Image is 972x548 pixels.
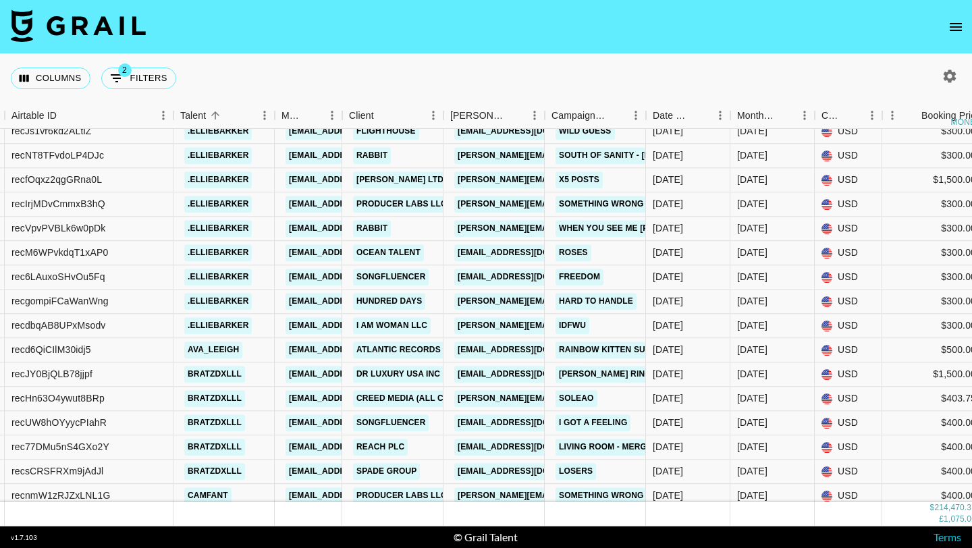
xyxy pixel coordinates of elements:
a: .elliebarker [184,317,252,334]
a: [EMAIL_ADDRESS][DOMAIN_NAME] [286,390,437,407]
a: [EMAIL_ADDRESS][DOMAIN_NAME] [286,463,437,480]
div: Date Created [646,103,730,129]
div: recgompiFCaWanWng [11,295,109,308]
a: .elliebarker [184,220,252,237]
a: ava_leeigh [184,341,242,358]
a: [EMAIL_ADDRESS][DOMAIN_NAME] [286,439,437,456]
a: [EMAIL_ADDRESS][DOMAIN_NAME] [286,244,437,261]
div: 9/10/2025 [653,392,683,406]
div: USD [815,265,882,290]
a: .elliebarker [184,269,252,285]
button: Sort [57,106,76,125]
a: South Of Sanity - [PERSON_NAME] [556,147,714,164]
a: losers [556,463,596,480]
a: X5 posts [556,171,603,188]
a: something wrong [556,487,647,504]
div: Sep '25 [737,271,767,284]
a: DR LUXURY USA INC [353,366,443,383]
div: USD [815,411,882,435]
div: USD [815,241,882,265]
button: Sort [776,106,794,125]
button: Sort [691,106,710,125]
div: 9/15/2025 [653,173,683,187]
a: [EMAIL_ADDRESS][DOMAIN_NAME] [454,244,605,261]
div: © Grail Talent [454,530,518,544]
div: recIrjMDvCmmxB3hQ [11,198,105,211]
a: [EMAIL_ADDRESS][DOMAIN_NAME] [286,269,437,285]
div: Currency [821,103,843,129]
div: recJs1vr6kd2ALtiZ [11,125,91,138]
div: v 1.7.103 [11,533,37,542]
div: 9/2/2025 [653,368,683,381]
div: $ [930,503,935,514]
div: Sep '25 [737,319,767,333]
div: Talent [180,103,206,129]
a: ROSES [556,244,591,261]
a: Terms [934,530,961,543]
button: Menu [322,105,342,126]
a: Ocean Talent [353,244,424,261]
div: 9/11/2025 [653,489,683,503]
a: Producer Labs LLC [353,487,450,504]
button: Sort [843,106,862,125]
a: Rabbit [353,147,391,164]
a: Flighthouse [353,123,419,140]
a: [PERSON_NAME][EMAIL_ADDRESS][DOMAIN_NAME] [454,171,674,188]
a: Spade Group [353,463,420,480]
div: Sep '25 [737,246,767,260]
a: [EMAIL_ADDRESS][DOMAIN_NAME] [286,341,437,358]
div: 9/2/2025 [653,149,683,163]
a: Creed Media (All Campaigns) [353,390,493,407]
a: .elliebarker [184,123,252,140]
a: [PERSON_NAME][EMAIL_ADDRESS][DOMAIN_NAME] [454,293,674,310]
button: Sort [506,106,524,125]
a: [EMAIL_ADDRESS][DOMAIN_NAME] [286,487,437,504]
a: camfant [184,487,232,504]
div: rec77DMu5nS4GXo2Y [11,441,109,454]
div: [PERSON_NAME] [450,103,506,129]
a: [EMAIL_ADDRESS][DOMAIN_NAME] [454,439,605,456]
a: Living Room - Mergui & [PERSON_NAME] [PERSON_NAME] [556,439,810,456]
div: USD [815,144,882,168]
a: [PERSON_NAME][EMAIL_ADDRESS][DOMAIN_NAME] [454,220,674,237]
a: Reach PLC [353,439,408,456]
div: 9/18/2025 [653,416,683,430]
span: 2 [118,63,132,77]
div: Date Created [653,103,691,129]
a: [PERSON_NAME][EMAIL_ADDRESS][DOMAIN_NAME] [454,147,674,164]
div: Month Due [737,103,776,129]
div: Manager [275,103,342,129]
a: [PERSON_NAME][EMAIL_ADDRESS][PERSON_NAME][DOMAIN_NAME] [454,390,744,407]
button: Menu [423,105,443,126]
div: Sep '25 [737,368,767,381]
button: Menu [153,105,173,126]
a: bratzdxlll [184,414,245,431]
a: [EMAIL_ADDRESS][DOMAIN_NAME] [286,147,437,164]
button: Menu [882,105,902,126]
button: Sort [607,106,626,125]
div: Talent [173,103,275,129]
a: SOLEAO [556,390,597,407]
a: something wrong [556,196,647,213]
button: Menu [794,105,815,126]
div: recVpvPVBLk6w0pDk [11,222,106,236]
button: Sort [374,106,393,125]
button: Sort [206,106,225,125]
div: Airtable ID [11,103,57,129]
div: recdbqAB8UPxMsodv [11,319,106,333]
div: £ [939,514,944,526]
a: bratzdxlll [184,439,245,456]
button: Menu [710,105,730,126]
a: Producer Labs LLC [353,196,450,213]
a: IDFWU [556,317,589,334]
div: recNT8TFvdoLP4DJc [11,149,104,163]
button: Select columns [11,67,90,89]
div: Airtable ID [5,103,173,129]
a: Rabbit [353,220,391,237]
div: recnmW1zRJZxLNL1G [11,489,110,503]
a: bratzdxlll [184,390,245,407]
button: Show filters [101,67,176,89]
a: [EMAIL_ADDRESS][DOMAIN_NAME] [286,317,437,334]
a: [EMAIL_ADDRESS][DOMAIN_NAME] [454,414,605,431]
div: Campaign (Type) [551,103,607,129]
